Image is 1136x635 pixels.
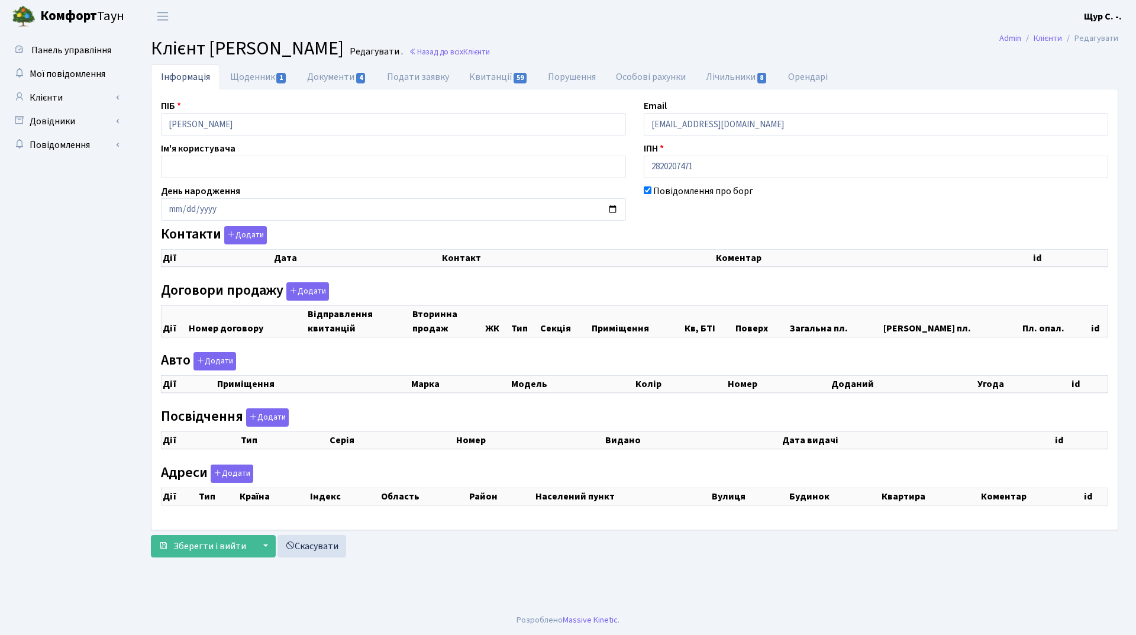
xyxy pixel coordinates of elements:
button: Договори продажу [286,282,329,301]
th: Секція [539,305,590,337]
label: Адреси [161,465,253,483]
a: Орендарі [778,65,838,89]
button: Переключити навігацію [148,7,177,26]
th: Дії [162,305,188,337]
span: 8 [757,73,767,83]
a: Повідомлення [6,133,124,157]
img: logo.png [12,5,35,28]
a: Клієнти [1034,32,1062,44]
th: Контакт [441,250,715,267]
a: Admin [999,32,1021,44]
a: Щур С. -. [1084,9,1122,24]
a: Додати [221,224,267,245]
b: Комфорт [40,7,97,25]
th: Дії [162,250,273,267]
th: Кв, БТІ [683,305,735,337]
th: Дії [162,488,198,505]
label: Email [644,99,667,113]
th: id [1070,376,1108,393]
th: Приміщення [590,305,683,337]
th: Квартира [880,488,980,505]
th: Номер [455,431,604,449]
a: Довідники [6,109,124,133]
a: Мої повідомлення [6,62,124,86]
th: Видано [604,431,781,449]
a: Особові рахунки [606,65,696,89]
th: ЖК [484,305,509,337]
th: Коментар [715,250,1032,267]
a: Щоденник [220,65,297,89]
th: Вторинна продаж [411,305,485,337]
th: Серія [328,431,456,449]
th: Доданий [830,376,976,393]
a: Порушення [538,65,606,89]
label: Повідомлення про борг [653,184,753,198]
th: id [1083,488,1108,505]
th: Область [380,488,468,505]
th: id [1090,305,1108,337]
label: ІПН [644,141,664,156]
th: Дата видачі [781,431,1054,449]
a: Інформація [151,65,220,89]
th: Коментар [980,488,1083,505]
label: ПІБ [161,99,181,113]
a: Massive Kinetic [563,614,618,626]
label: Ім'я користувача [161,141,235,156]
span: Мої повідомлення [30,67,105,80]
th: Відправлення квитанцій [306,305,411,337]
th: Марка [410,376,510,393]
th: Тип [240,431,328,449]
span: Клієнти [463,46,490,57]
th: Тип [198,488,238,505]
th: Дії [162,431,240,449]
span: 4 [356,73,366,83]
th: id [1054,431,1108,449]
label: Договори продажу [161,282,329,301]
th: Номер договору [188,305,306,337]
th: Дата [273,250,441,267]
th: Номер [727,376,830,393]
a: Назад до всіхКлієнти [409,46,490,57]
a: Подати заявку [377,65,459,89]
span: 1 [276,73,286,83]
th: Загальна пл. [789,305,882,337]
th: id [1032,250,1108,267]
th: Район [468,488,534,505]
a: Додати [283,280,329,301]
th: Пл. опал. [1021,305,1090,337]
span: Зберегти і вийти [173,540,246,553]
a: Додати [243,406,289,427]
li: Редагувати [1062,32,1118,45]
label: Посвідчення [161,408,289,427]
a: Додати [191,350,236,371]
nav: breadcrumb [982,26,1136,51]
span: Панель управління [31,44,111,57]
label: Авто [161,352,236,370]
button: Посвідчення [246,408,289,427]
button: Контакти [224,226,267,244]
th: Тип [510,305,540,337]
span: Таун [40,7,124,27]
a: Панель управління [6,38,124,62]
div: Розроблено . [517,614,619,627]
a: Квитанції [459,65,538,89]
label: День народження [161,184,240,198]
button: Зберегти і вийти [151,535,254,557]
small: Редагувати . [347,46,403,57]
span: 59 [514,73,527,83]
th: Індекс [309,488,380,505]
th: Поверх [734,305,788,337]
a: Скасувати [277,535,346,557]
th: [PERSON_NAME] пл. [882,305,1021,337]
a: Лічильники [696,65,777,89]
a: Документи [297,65,376,89]
button: Адреси [211,465,253,483]
th: Дії [162,376,216,393]
a: Клієнти [6,86,124,109]
label: Контакти [161,226,267,244]
th: Модель [510,376,635,393]
th: Вулиця [711,488,789,505]
th: Країна [238,488,309,505]
th: Колір [634,376,727,393]
span: Клієнт [PERSON_NAME] [151,35,344,62]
